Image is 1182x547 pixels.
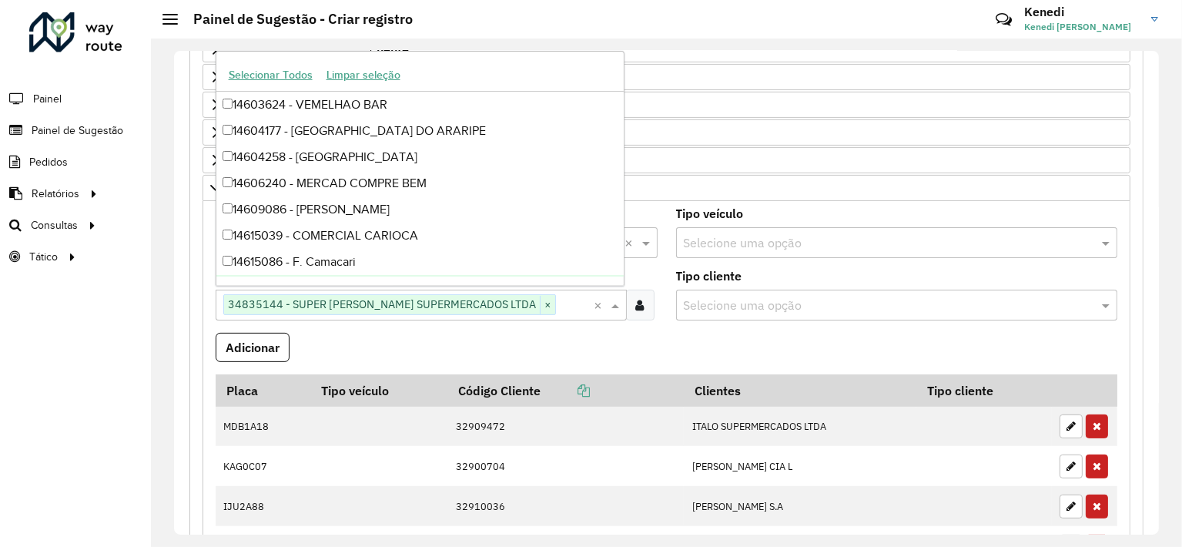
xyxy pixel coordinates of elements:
h3: Kenedi [1024,5,1140,19]
label: Tipo veículo [676,204,744,223]
td: MDB1A18 [216,407,310,447]
button: Limpar seleção [320,63,407,87]
th: Placa [216,374,310,407]
td: KAG0C07 [216,446,310,486]
span: Consultas [31,217,78,233]
span: Pedidos [29,154,68,170]
td: 32909472 [447,407,684,447]
div: 14603624 - VEMELHAO BAR [216,92,624,118]
div: 14615835 - [PERSON_NAME] [PERSON_NAME] [216,275,624,301]
a: Copiar [541,383,590,398]
span: Painel [33,91,62,107]
ng-dropdown-panel: Options list [216,51,624,286]
a: Pre-Roteirização AS / Orientações [203,175,1130,201]
div: 14615039 - COMERCIAL CARIOCA [216,223,624,249]
span: 34835144 - SUPER [PERSON_NAME] SUPERMERCADOS LTDA [224,295,540,314]
div: 14606240 - MERCAD COMPRE BEM [216,170,624,196]
a: Restrições FF: ACT [203,64,1130,90]
td: IJU2A88 [216,486,310,526]
td: ITALO SUPERMERCADOS LTDA [684,407,916,447]
span: Relatórios [32,186,79,202]
td: 32910036 [447,486,684,526]
a: Restrições Spot: Forma de Pagamento e Perfil de Descarga/Entrega [203,92,1130,118]
span: Clear all [625,233,638,252]
a: Contato Rápido [987,3,1020,36]
h2: Painel de Sugestão - Criar registro [178,11,413,28]
th: Tipo cliente [916,374,1051,407]
th: Clientes [684,374,916,407]
a: Rota Noturna/Vespertina [203,119,1130,146]
th: Tipo veículo [310,374,448,407]
div: 14604258 - [GEOGRAPHIC_DATA] [216,144,624,170]
label: Tipo cliente [676,267,742,285]
div: 14615086 - F. Camacari [216,249,624,275]
button: Adicionar [216,333,290,362]
div: 14604177 - [GEOGRAPHIC_DATA] DO ARARIPE [216,118,624,144]
button: Selecionar Todos [222,63,320,87]
th: Código Cliente [447,374,684,407]
a: Orientações Rota Vespertina Janela de horário extraordinária [203,147,1130,173]
span: × [540,296,555,314]
span: Clear all [594,296,608,314]
td: 32900704 [447,446,684,486]
span: Tático [29,249,58,265]
span: Kenedi [PERSON_NAME] [1024,20,1140,34]
td: [PERSON_NAME] S.A [684,486,916,526]
span: Painel de Sugestão [32,122,123,139]
td: [PERSON_NAME] CIA L [684,446,916,486]
div: 14609086 - [PERSON_NAME] [216,196,624,223]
